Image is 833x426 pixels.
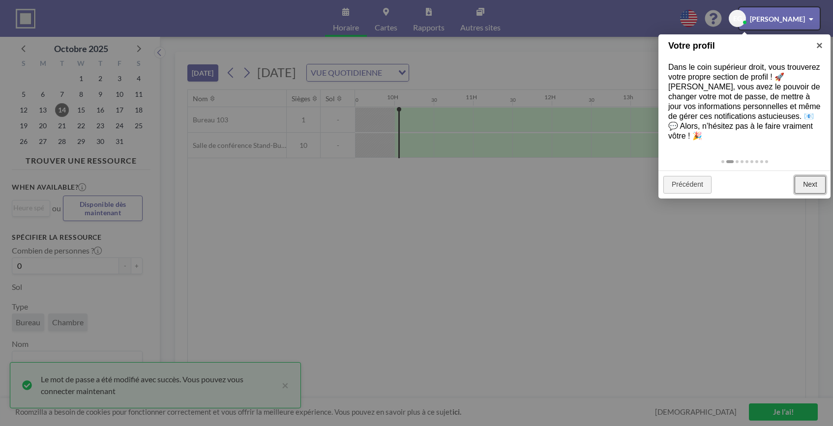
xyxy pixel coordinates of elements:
[808,34,831,57] a: ×
[658,53,831,151] div: Dans le coin supérieur droit, vous trouverez votre propre section de profil ! 🚀 [PERSON_NAME], vo...
[668,39,805,53] h1: Votre profil
[795,176,826,194] a: Next
[663,176,712,194] a: Précédent
[733,14,742,23] span: EG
